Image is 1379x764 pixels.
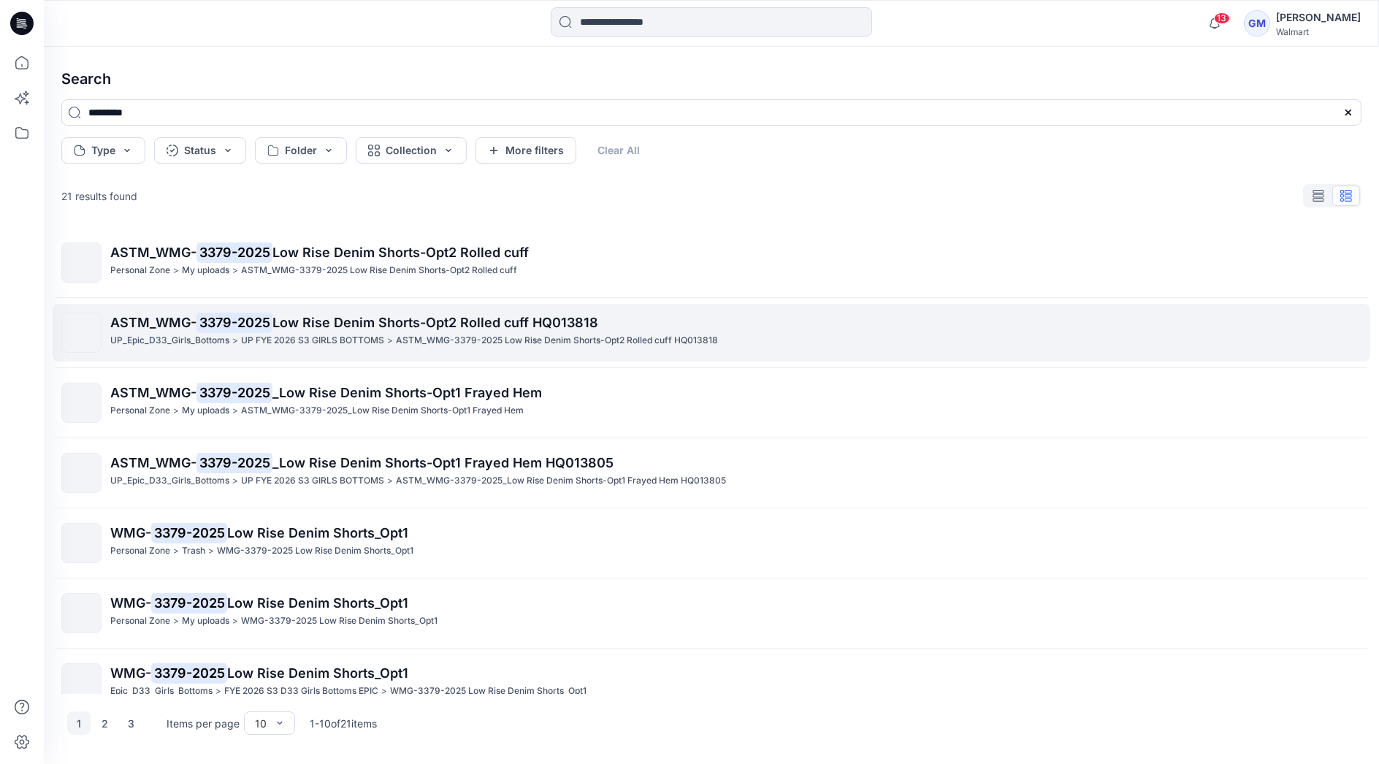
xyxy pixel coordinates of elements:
[182,263,229,278] p: My uploads
[1276,26,1361,37] div: Walmart
[53,304,1370,362] a: ASTM_WMG-3379-2025Low Rise Denim Shorts-Opt2 Rolled cuff HQ013818UP_Epic_D33_Girls_Bottoms>UP FYE...
[182,614,229,629] p: My uploads
[110,684,213,699] p: Epic_D33_Girls_Bottoms
[110,614,170,629] p: Personal Zone
[110,665,151,681] span: WMG-
[387,473,393,489] p: >
[61,137,145,164] button: Type
[224,684,378,699] p: FYE 2026 S3 D33 Girls Bottoms EPIC
[173,403,179,419] p: >
[173,263,179,278] p: >
[396,333,718,348] p: ASTM_WMG-3379-2025 Low Rise Denim Shorts-Opt2 Rolled cuff HQ013818
[1276,9,1361,26] div: [PERSON_NAME]
[173,614,179,629] p: >
[232,333,238,348] p: >
[196,312,272,332] mark: 3379-2025
[227,665,408,681] span: Low Rise Denim Shorts_Opt1
[110,473,229,489] p: UP_Epic_D33_Girls_Bottoms
[381,684,387,699] p: >
[53,374,1370,432] a: ASTM_WMG-3379-2025_Low Rise Denim Shorts-Opt1 Frayed HemPersonal Zone>My uploads>ASTM_WMG-3379-20...
[110,315,196,330] span: ASTM_WMG-
[232,403,238,419] p: >
[232,614,238,629] p: >
[110,333,229,348] p: UP_Epic_D33_Girls_Bottoms
[241,263,517,278] p: ASTM_WMG-3379-2025 Low Rise Denim Shorts-Opt2 Rolled cuff
[232,473,238,489] p: >
[272,455,614,470] span: _Low Rise Denim Shorts-Opt1 Frayed Hem HQ013805
[154,137,246,164] button: Status
[255,137,347,164] button: Folder
[151,592,227,613] mark: 3379-2025
[67,711,91,735] button: 1
[1214,12,1230,24] span: 13
[227,525,408,540] span: Low Rise Denim Shorts_Opt1
[110,525,151,540] span: WMG-
[110,385,196,400] span: ASTM_WMG-
[182,403,229,419] p: My uploads
[1244,10,1270,37] div: GM
[475,137,576,164] button: More filters
[215,684,221,699] p: >
[232,263,238,278] p: >
[208,543,214,559] p: >
[196,242,272,262] mark: 3379-2025
[217,543,413,559] p: WMG-3379-2025 Low Rise Denim Shorts_Opt1
[53,234,1370,291] a: ASTM_WMG-3379-2025Low Rise Denim Shorts-Opt2 Rolled cuffPersonal Zone>My uploads>ASTM_WMG-3379-20...
[356,137,467,164] button: Collection
[110,403,170,419] p: Personal Zone
[120,711,143,735] button: 3
[196,382,272,402] mark: 3379-2025
[182,543,205,559] p: Trash
[151,522,227,543] mark: 3379-2025
[61,188,137,204] p: 21 results found
[110,595,151,611] span: WMG-
[53,584,1370,642] a: WMG-3379-2025Low Rise Denim Shorts_Opt1Personal Zone>My uploads>WMG-3379-2025 Low Rise Denim Shor...
[241,403,524,419] p: ASTM_WMG-3379-2025_Low Rise Denim Shorts-Opt1 Frayed Hem
[241,614,438,629] p: WMG-3379-2025 Low Rise Denim Shorts_Opt1
[310,716,377,731] p: 1 - 10 of 21 items
[93,711,117,735] button: 2
[151,662,227,683] mark: 3379-2025
[110,543,170,559] p: Personal Zone
[390,684,587,699] p: WMG-3379-2025 Low Rise Denim Shorts_Opt1
[167,716,240,731] p: Items per page
[272,385,542,400] span: _Low Rise Denim Shorts-Opt1 Frayed Hem
[255,716,267,731] div: 10
[110,245,196,260] span: ASTM_WMG-
[110,263,170,278] p: Personal Zone
[53,654,1370,712] a: WMG-3379-2025Low Rise Denim Shorts_Opt1Epic_D33_Girls_Bottoms>FYE 2026 S3 D33 Girls Bottoms EPIC>...
[50,58,1373,99] h4: Search
[53,444,1370,502] a: ASTM_WMG-3379-2025_Low Rise Denim Shorts-Opt1 Frayed Hem HQ013805UP_Epic_D33_Girls_Bottoms>UP FYE...
[396,473,726,489] p: ASTM_WMG-3379-2025_Low Rise Denim Shorts-Opt1 Frayed Hem HQ013805
[387,333,393,348] p: >
[241,333,384,348] p: UP FYE 2026 S3 GIRLS BOTTOMS
[241,473,384,489] p: UP FYE 2026 S3 GIRLS BOTTOMS
[173,543,179,559] p: >
[272,315,598,330] span: Low Rise Denim Shorts-Opt2 Rolled cuff HQ013818
[227,595,408,611] span: Low Rise Denim Shorts_Opt1
[272,245,529,260] span: Low Rise Denim Shorts-Opt2 Rolled cuff
[110,455,196,470] span: ASTM_WMG-
[53,514,1370,572] a: WMG-3379-2025Low Rise Denim Shorts_Opt1Personal Zone>Trash>WMG-3379-2025 Low Rise Denim Shorts_Opt1
[196,452,272,473] mark: 3379-2025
